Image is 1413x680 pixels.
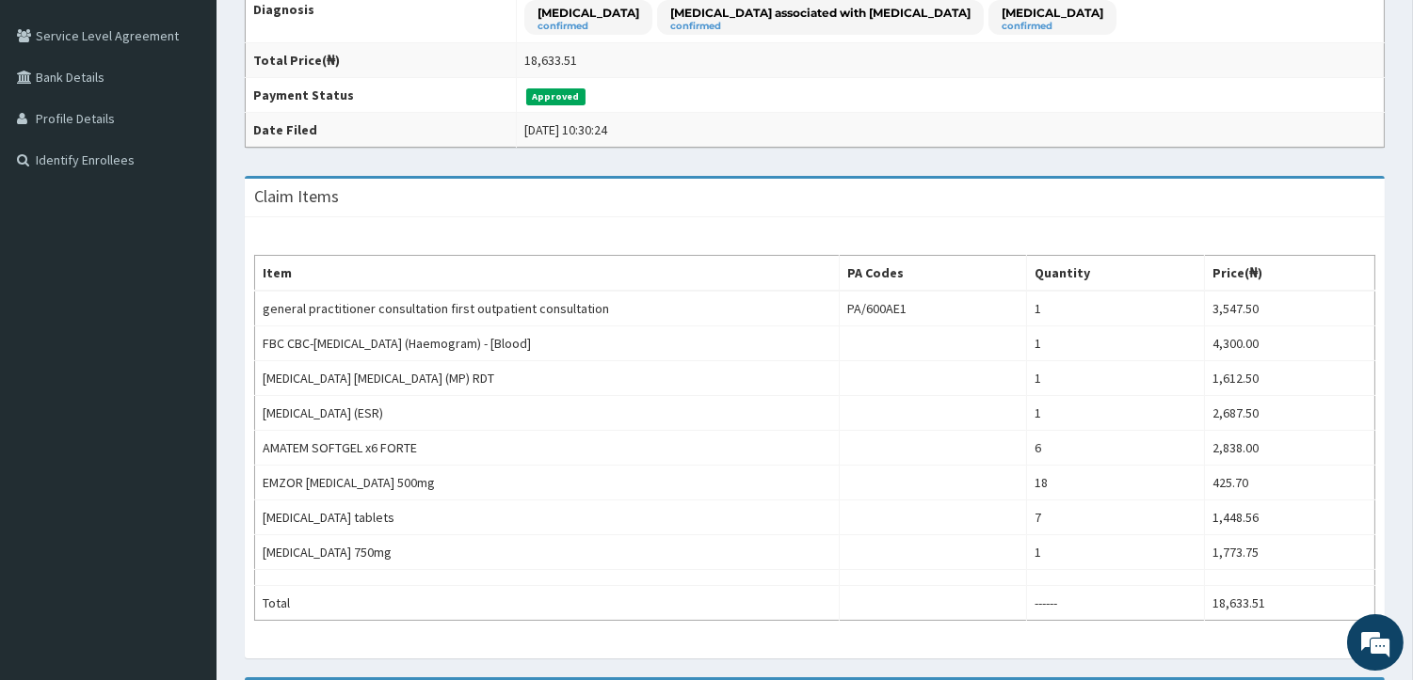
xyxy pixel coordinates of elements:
[254,188,339,205] h3: Claim Items
[1204,535,1374,570] td: 1,773.75
[1002,22,1103,31] small: confirmed
[255,361,840,396] td: [MEDICAL_DATA] [MEDICAL_DATA] (MP) RDT
[1002,5,1103,21] p: [MEDICAL_DATA]
[1026,535,1204,570] td: 1
[538,22,639,31] small: confirmed
[526,88,586,105] span: Approved
[1026,500,1204,535] td: 7
[255,291,840,326] td: general practitioner consultation first outpatient consultation
[246,78,517,113] th: Payment Status
[246,113,517,148] th: Date Filed
[1026,361,1204,396] td: 1
[524,51,577,70] div: 18,633.51
[1204,431,1374,466] td: 2,838.00
[1204,361,1374,396] td: 1,612.50
[1204,500,1374,535] td: 1,448.56
[1026,291,1204,326] td: 1
[840,291,1027,326] td: PA/600AE1
[255,586,840,621] td: Total
[255,396,840,431] td: [MEDICAL_DATA] (ESR)
[670,5,971,21] p: [MEDICAL_DATA] associated with [MEDICAL_DATA]
[1204,291,1374,326] td: 3,547.50
[255,466,840,500] td: EMZOR [MEDICAL_DATA] 500mg
[524,120,607,139] div: [DATE] 10:30:24
[246,43,517,78] th: Total Price(₦)
[1026,586,1204,621] td: ------
[840,256,1027,292] th: PA Codes
[1026,326,1204,361] td: 1
[1026,256,1204,292] th: Quantity
[255,326,840,361] td: FBC CBC-[MEDICAL_DATA] (Haemogram) - [Blood]
[1026,396,1204,431] td: 1
[1026,466,1204,500] td: 18
[255,500,840,535] td: [MEDICAL_DATA] tablets
[255,431,840,466] td: AMATEM SOFTGEL x6 FORTE
[1204,326,1374,361] td: 4,300.00
[538,5,639,21] p: [MEDICAL_DATA]
[1204,466,1374,500] td: 425.70
[1204,256,1374,292] th: Price(₦)
[255,535,840,570] td: [MEDICAL_DATA] 750mg
[670,22,971,31] small: confirmed
[1204,396,1374,431] td: 2,687.50
[255,256,840,292] th: Item
[1026,431,1204,466] td: 6
[1204,586,1374,621] td: 18,633.51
